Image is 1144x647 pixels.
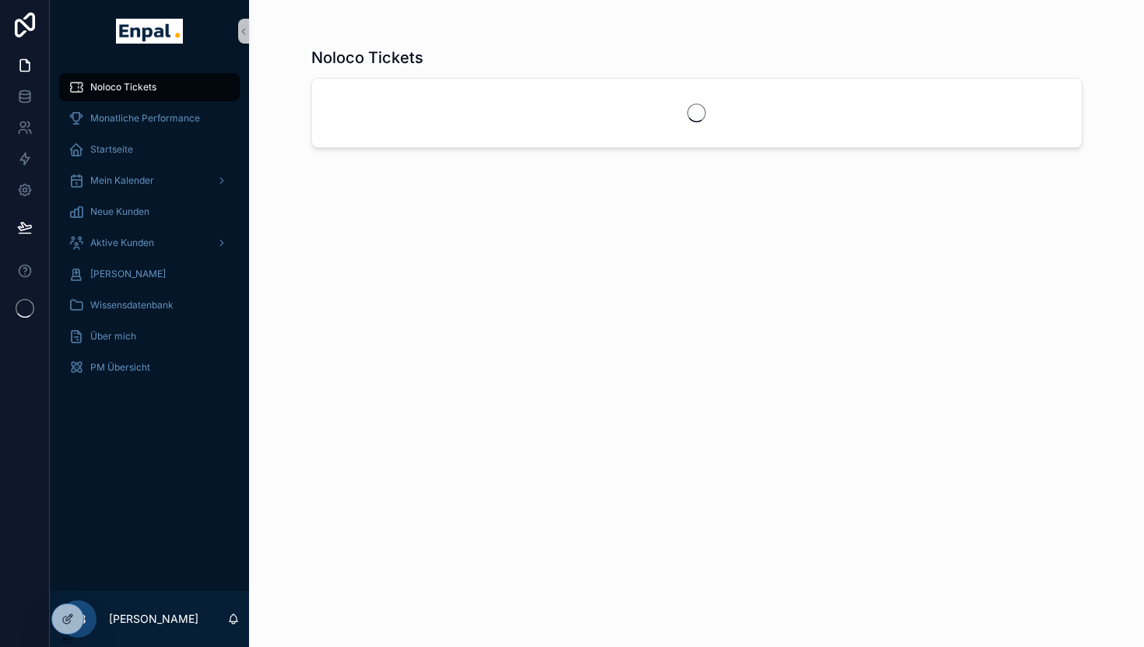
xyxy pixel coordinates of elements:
[59,198,240,226] a: Neue Kunden
[90,112,200,125] span: Monatliche Performance
[90,206,149,218] span: Neue Kunden
[90,174,154,187] span: Mein Kalender
[311,47,423,69] h1: Noloco Tickets
[59,167,240,195] a: Mein Kalender
[50,62,249,402] div: scrollable content
[59,291,240,319] a: Wissensdatenbank
[116,19,182,44] img: App logo
[59,260,240,288] a: [PERSON_NAME]
[59,73,240,101] a: Noloco Tickets
[59,229,240,257] a: Aktive Kunden
[90,81,156,93] span: Noloco Tickets
[90,237,154,249] span: Aktive Kunden
[90,143,133,156] span: Startseite
[59,104,240,132] a: Monatliche Performance
[90,299,174,311] span: Wissensdatenbank
[59,353,240,382] a: PM Übersicht
[90,268,166,280] span: [PERSON_NAME]
[59,322,240,350] a: Über mich
[59,135,240,164] a: Startseite
[109,611,198,627] p: [PERSON_NAME]
[90,361,150,374] span: PM Übersicht
[90,330,136,343] span: Über mich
